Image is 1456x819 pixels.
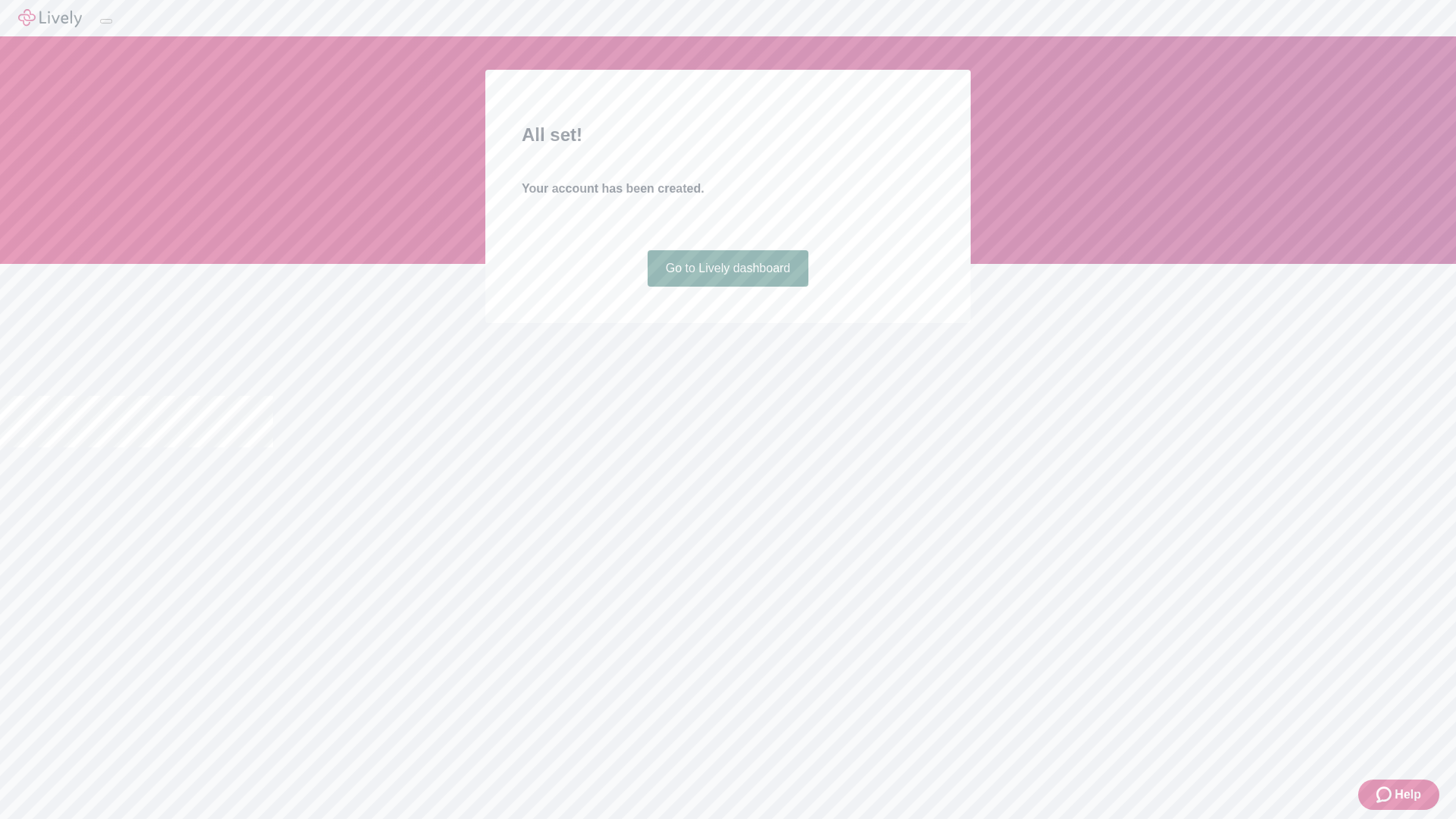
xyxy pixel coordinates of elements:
[1376,786,1395,804] svg: Zendesk support icon
[1395,786,1421,804] span: Help
[100,19,112,24] button: Log out
[1358,780,1439,810] button: Zendesk support iconHelp
[18,9,82,27] img: Lively
[522,180,934,198] h4: Your account has been created.
[648,250,809,287] a: Go to Lively dashboard
[522,121,934,149] h2: All set!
